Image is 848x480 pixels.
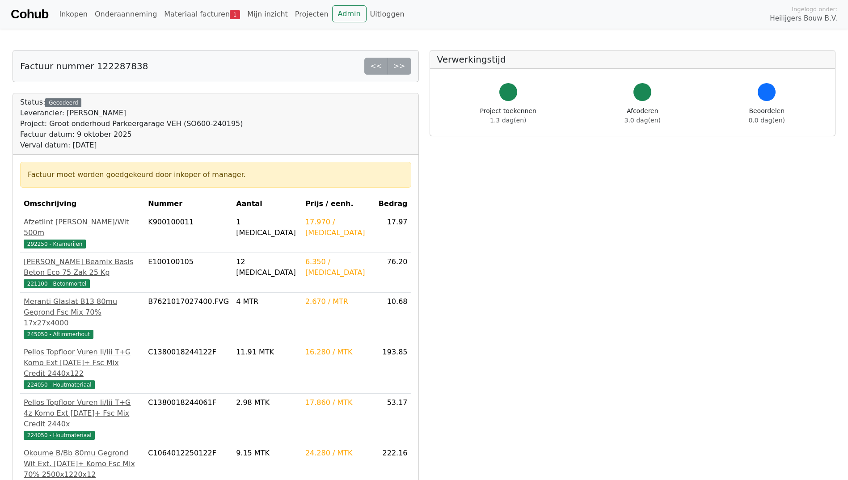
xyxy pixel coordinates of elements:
[24,448,141,480] div: Okoume B/Bb 80mu Gegrond Wit Ext. [DATE]+ Komo Fsc Mix 70% 2500x1220x12
[437,54,828,65] h5: Verwerkingstijd
[236,217,298,238] div: 1 [MEDICAL_DATA]
[367,5,408,23] a: Uitloggen
[302,195,375,213] th: Prijs / eenh.
[236,257,298,278] div: 12 [MEDICAL_DATA]
[24,257,141,289] a: [PERSON_NAME] Beamix Basis Beton Eco 75 Zak 25 Kg221100 - Betonmortel
[20,97,243,151] div: Status:
[305,217,371,238] div: 17.970 / [MEDICAL_DATA]
[55,5,91,23] a: Inkopen
[236,448,298,459] div: 9.15 MTK
[624,117,661,124] span: 3.0 dag(en)
[91,5,160,23] a: Onderaanneming
[24,431,95,440] span: 224050 - Houtmateriaal
[375,394,411,444] td: 53.17
[24,217,141,238] div: Afzetlint [PERSON_NAME]/Wit 500m
[480,106,536,125] div: Project toekennen
[624,106,661,125] div: Afcoderen
[144,195,232,213] th: Nummer
[305,347,371,358] div: 16.280 / MTK
[291,5,332,23] a: Projecten
[305,296,371,307] div: 2.670 / MTR
[24,397,141,440] a: Pellos Topfloor Vuren Ii/Iii T+G 4z Komo Ext [DATE]+ Fsc Mix Credit 2440x224050 - Houtmateriaal
[24,347,141,379] div: Pellos Topfloor Vuren Ii/Iii T+G Komo Ext [DATE]+ Fsc Mix Credit 2440x122
[490,117,526,124] span: 1.3 dag(en)
[305,448,371,459] div: 24.280 / MTK
[244,5,291,23] a: Mijn inzicht
[24,380,95,389] span: 224050 - Houtmateriaal
[24,279,90,288] span: 221100 - Betonmortel
[20,195,144,213] th: Omschrijving
[375,343,411,394] td: 193.85
[375,293,411,343] td: 10.68
[20,118,243,129] div: Project: Groot onderhoud Parkeergarage VEH (SO600-240195)
[236,296,298,307] div: 4 MTR
[20,108,243,118] div: Leverancier: [PERSON_NAME]
[20,61,148,72] h5: Factuur nummer 122287838
[236,347,298,358] div: 11.91 MTK
[45,98,81,107] div: Gecodeerd
[28,169,404,180] div: Factuur moet worden goedgekeurd door inkoper of manager.
[24,397,141,429] div: Pellos Topfloor Vuren Ii/Iii T+G 4z Komo Ext [DATE]+ Fsc Mix Credit 2440x
[24,296,141,328] div: Meranti Glaslat B13 80mu Gegrond Fsc Mix 70% 17x27x4000
[24,240,86,248] span: 292250 - Kramerijen
[375,253,411,293] td: 76.20
[305,397,371,408] div: 17.860 / MTK
[792,5,837,13] span: Ingelogd onder:
[375,213,411,253] td: 17.97
[11,4,48,25] a: Cohub
[236,397,298,408] div: 2.98 MTK
[24,330,93,339] span: 245050 - Aftimmerhout
[160,5,244,23] a: Materiaal facturen1
[749,106,785,125] div: Beoordelen
[770,13,837,24] span: Heilijgers Bouw B.V.
[230,10,240,19] span: 1
[332,5,367,22] a: Admin
[24,296,141,339] a: Meranti Glaslat B13 80mu Gegrond Fsc Mix 70% 17x27x4000245050 - Aftimmerhout
[24,347,141,390] a: Pellos Topfloor Vuren Ii/Iii T+G Komo Ext [DATE]+ Fsc Mix Credit 2440x122224050 - Houtmateriaal
[749,117,785,124] span: 0.0 dag(en)
[24,217,141,249] a: Afzetlint [PERSON_NAME]/Wit 500m292250 - Kramerijen
[232,195,302,213] th: Aantal
[144,213,232,253] td: K900100011
[305,257,371,278] div: 6.350 / [MEDICAL_DATA]
[375,195,411,213] th: Bedrag
[24,257,141,278] div: [PERSON_NAME] Beamix Basis Beton Eco 75 Zak 25 Kg
[20,140,243,151] div: Verval datum: [DATE]
[144,293,232,343] td: B7621017027400.FVG
[144,253,232,293] td: E100100105
[20,129,243,140] div: Factuur datum: 9 oktober 2025
[144,343,232,394] td: C1380018244122F
[144,394,232,444] td: C1380018244061F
